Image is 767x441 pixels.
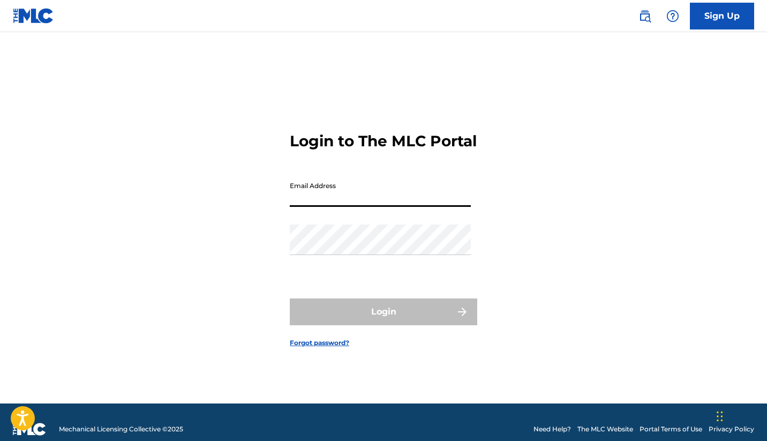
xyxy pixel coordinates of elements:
img: help [666,10,679,23]
div: Drag [717,400,723,432]
div: Help [662,5,683,27]
a: Privacy Policy [709,424,754,434]
a: Sign Up [690,3,754,29]
img: MLC Logo [13,8,54,24]
img: search [638,10,651,23]
iframe: Chat Widget [713,390,767,441]
a: The MLC Website [577,424,633,434]
span: Mechanical Licensing Collective © 2025 [59,424,183,434]
h3: Login to The MLC Portal [290,132,477,151]
a: Forgot password? [290,338,349,348]
a: Need Help? [533,424,571,434]
a: Portal Terms of Use [640,424,702,434]
a: Public Search [634,5,656,27]
img: logo [13,423,46,436]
